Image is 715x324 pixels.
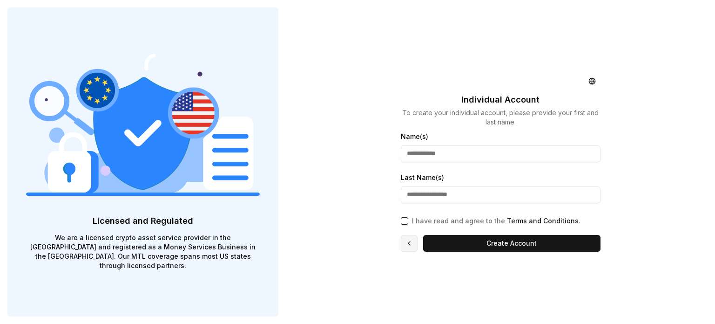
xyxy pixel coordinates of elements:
a: Terms and Conditions [507,217,579,225]
p: We are a licensed crypto asset service provider in the [GEOGRAPHIC_DATA] and registered as a Mone... [26,233,260,270]
p: Licensed and Regulated [26,214,260,227]
label: Name(s) [401,132,428,140]
p: Individual Account [461,93,540,106]
p: I have read and agree to the . [412,216,580,226]
button: Create Account [423,235,600,252]
p: To create your individual account, please provide your first and last name. [401,108,600,127]
label: Last Name(s) [401,173,444,181]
